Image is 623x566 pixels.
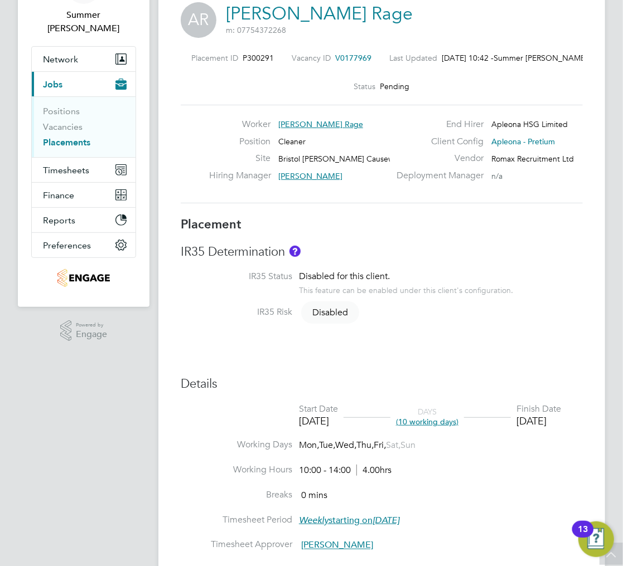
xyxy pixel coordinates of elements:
[181,489,292,501] label: Breaks
[209,170,271,182] label: Hiring Manager
[76,320,107,330] span: Powered by
[578,529,588,544] div: 13
[181,376,583,392] h3: Details
[390,170,484,182] label: Deployment Manager
[299,440,319,451] span: Mon,
[43,165,89,175] span: Timesheets
[32,96,136,157] div: Jobs
[491,136,555,147] span: Apleona - Pretium
[43,190,74,201] span: Finance
[181,464,292,476] label: Working Hours
[181,306,292,318] label: IR35 Risk
[181,271,292,282] label: IR35 Status
[292,53,331,63] label: Vacancy ID
[390,136,484,148] label: Client Config
[299,515,329,526] em: Weekly
[354,81,376,91] label: Status
[181,2,216,38] span: AR
[181,514,292,526] label: Timesheet Period
[390,53,438,63] label: Last Updated
[301,540,373,551] span: [PERSON_NAME]
[494,53,572,63] span: Summer [PERSON_NAME]
[299,282,513,295] div: This feature can be enabled under this client's configuration.
[43,137,90,148] a: Placements
[32,183,136,207] button: Finance
[491,171,503,181] span: n/a
[578,521,614,557] button: Open Resource Center, 13 new notifications
[335,440,356,451] span: Wed,
[390,119,484,130] label: End Hirer
[43,121,83,132] a: Vacancies
[43,106,80,116] a: Positions
[32,158,136,182] button: Timesheets
[209,136,271,148] label: Position
[400,440,416,451] span: Sun
[278,136,306,147] span: Cleaner
[319,440,335,451] span: Tue,
[336,53,372,63] span: V0177969
[32,233,136,257] button: Preferences
[31,269,136,287] a: Go to home page
[278,171,342,181] span: [PERSON_NAME]
[243,53,274,63] span: P300291
[43,215,75,226] span: Reports
[181,244,583,260] h3: IR35 Determination
[299,403,338,415] div: Start Date
[390,153,484,164] label: Vendor
[356,440,374,451] span: Thu,
[226,25,286,35] span: m: 07754372268
[516,414,561,427] div: [DATE]
[226,3,413,25] a: [PERSON_NAME] Rage
[43,79,62,90] span: Jobs
[43,54,78,65] span: Network
[386,440,400,451] span: Sat,
[181,217,242,232] b: Placement
[491,119,568,129] span: Apleona HSG Limited
[209,119,271,130] label: Worker
[356,465,392,476] span: 4.00hrs
[299,515,399,526] span: starting on
[209,153,271,164] label: Site
[299,414,338,427] div: [DATE]
[32,208,136,232] button: Reports
[289,246,301,257] button: About IR35
[76,330,107,339] span: Engage
[396,417,458,427] span: (10 working days)
[278,119,363,129] span: [PERSON_NAME] Rage
[380,81,410,91] span: Pending
[278,154,402,164] span: Bristol [PERSON_NAME] Causeway
[299,465,392,476] div: 10:00 - 14:00
[516,403,561,415] div: Finish Date
[192,53,239,63] label: Placement ID
[442,53,494,63] span: [DATE] 10:42 -
[491,154,574,164] span: Romax Recruitment Ltd
[57,269,109,287] img: romaxrecruitment-logo-retina.png
[374,440,386,451] span: Fri,
[32,72,136,96] button: Jobs
[390,407,464,427] div: DAYS
[299,271,390,282] span: Disabled for this client.
[181,439,292,451] label: Working Days
[31,8,136,35] span: Summer Hadden
[43,240,91,251] span: Preferences
[60,320,108,341] a: Powered byEngage
[32,47,136,71] button: Network
[373,515,399,526] em: [DATE]
[181,539,292,550] label: Timesheet Approver
[301,490,327,501] span: 0 mins
[301,301,359,324] span: Disabled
